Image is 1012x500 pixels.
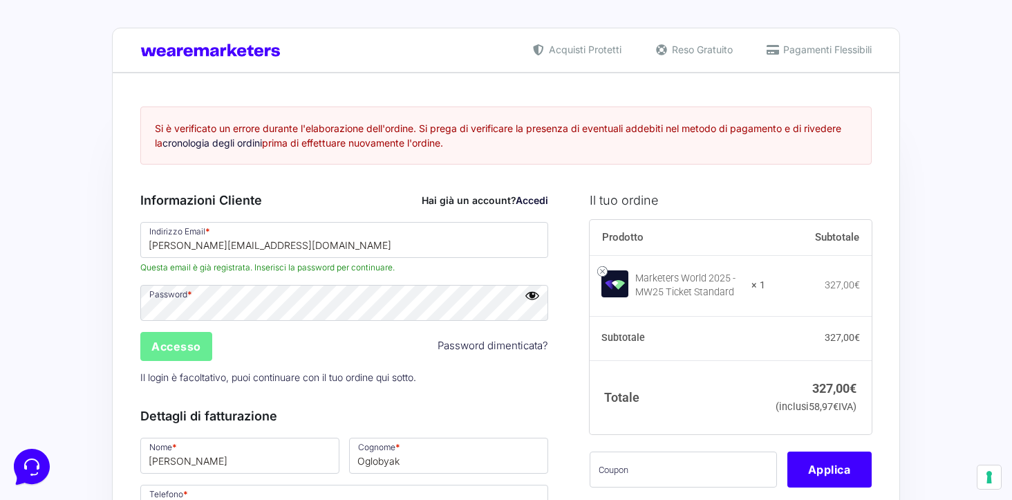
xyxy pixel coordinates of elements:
th: Subtotale [765,220,872,256]
small: (inclusi IVA) [776,401,856,413]
span: Pagamenti Flessibili [780,42,872,57]
input: Cognome * [349,438,548,474]
bdi: 327,00 [825,279,860,290]
a: cronologia degli ordini [162,137,262,149]
input: Cerca un articolo... [31,201,226,215]
p: Il login è facoltativo, puoi continuare con il tuo ordine qui sotto. [135,363,553,391]
button: Inizia una conversazione [22,116,254,144]
input: Nome * [140,438,339,474]
h3: Dettagli di fatturazione [140,407,548,425]
span: Acquisti Protetti [545,42,621,57]
a: Password dimenticata? [438,338,548,354]
div: Hai già un account? [422,193,548,207]
div: Marketers World 2025 - MW25 Ticket Standard [635,272,743,299]
button: Home [11,373,96,405]
input: Coupon [590,452,777,488]
span: € [854,332,860,343]
a: Accedi [516,194,548,206]
bdi: 327,00 [812,381,856,396]
input: Accesso [140,332,212,361]
iframe: Customerly Messenger Launcher [11,446,53,488]
span: € [850,381,856,396]
span: € [833,401,838,413]
button: Messaggi [96,373,181,405]
th: Totale [590,360,766,434]
th: Subtotale [590,317,766,361]
h3: Informazioni Cliente [140,191,548,210]
button: Le tue preferenze relative al consenso per le tecnologie di tracciamento [977,465,1001,489]
div: Si è verificato un errore durante l'elaborazione dell'ordine. Si prega di verificare la presenza ... [140,107,872,165]
p: Messaggi [120,392,157,405]
input: Indirizzo Email * [140,222,548,258]
span: € [854,279,860,290]
button: Aiuto [180,373,265,405]
img: dark [44,77,72,105]
p: Aiuto [213,392,233,405]
button: Nascondi password [525,288,540,303]
span: 58,97 [809,401,838,413]
a: Apri Centro Assistenza [147,172,254,183]
span: Reso Gratuito [668,42,733,57]
img: dark [22,77,50,105]
span: Le tue conversazioni [22,55,118,66]
button: Applica [787,452,872,488]
th: Prodotto [590,220,766,256]
span: Trova una risposta [22,172,108,183]
h2: Ciao da Marketers 👋 [11,11,232,33]
img: Marketers World 2025 - MW25 Ticket Standard [601,270,628,297]
span: Questa email è già registrata. Inserisci la password per continuare. [140,261,548,274]
strong: × 1 [751,279,765,293]
img: dark [66,77,94,105]
p: Home [41,392,65,405]
h3: Il tuo ordine [590,191,872,210]
span: Inizia una conversazione [90,124,204,136]
bdi: 327,00 [825,332,860,343]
